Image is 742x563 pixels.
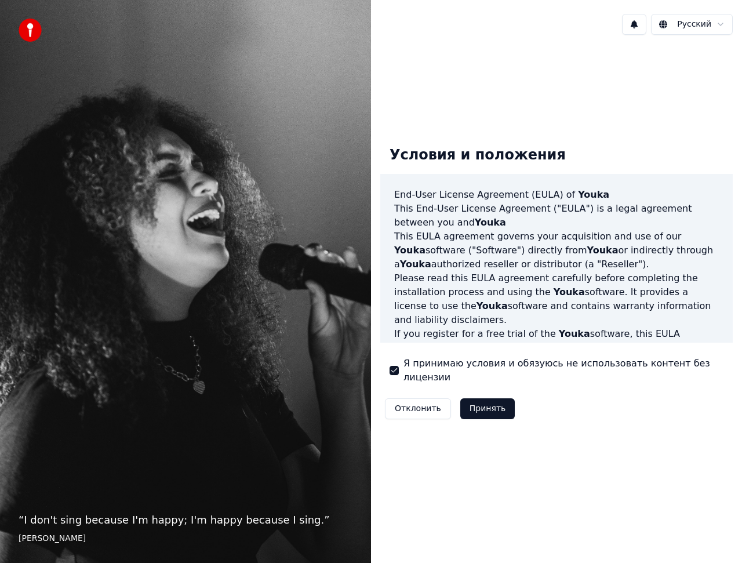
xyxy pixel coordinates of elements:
[400,259,431,270] span: Youka
[403,357,723,384] label: Я принимаю условия и обязуюсь не использовать контент без лицензии
[394,327,719,397] p: If you register for a free trial of the software, this EULA agreement will also govern that trial...
[559,328,590,339] span: Youka
[19,512,352,528] p: “ I don't sing because I'm happy; I'm happy because I sing. ”
[587,245,619,256] span: Youka
[19,19,42,42] img: youka
[394,271,719,327] p: Please read this EULA agreement carefully before completing the installation process and using th...
[394,230,719,271] p: This EULA agreement governs your acquisition and use of our software ("Software") directly from o...
[19,533,352,544] footer: [PERSON_NAME]
[578,189,609,200] span: Youka
[475,217,506,228] span: Youka
[380,137,575,174] div: Условия и положения
[477,300,508,311] span: Youka
[385,398,451,419] button: Отклонить
[394,245,425,256] span: Youka
[460,398,515,419] button: Принять
[394,188,719,202] h3: End-User License Agreement (EULA) of
[394,202,719,230] p: This End-User License Agreement ("EULA") is a legal agreement between you and
[554,286,585,297] span: Youka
